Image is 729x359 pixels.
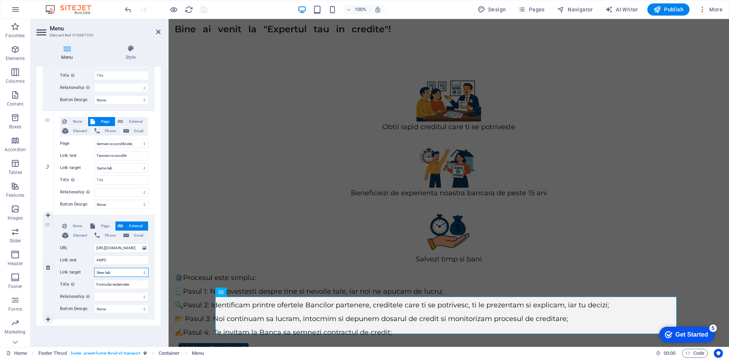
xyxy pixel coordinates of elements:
[602,3,641,16] button: AI Writer
[8,306,22,312] p: Forms
[60,163,94,172] label: Link target
[56,2,64,9] div: 5
[60,127,92,136] button: Element
[8,283,22,289] p: Footer
[60,256,94,265] label: Link text
[60,151,94,160] label: Link text
[88,221,115,231] button: Page
[97,221,113,231] span: Page
[60,231,92,240] button: Element
[605,6,638,13] span: AI Writer
[38,349,67,358] span: Click to select. Double-click to edit
[60,188,94,197] label: Relationship
[123,5,133,14] button: undo
[647,3,690,16] button: Publish
[653,6,683,13] span: Publish
[94,71,148,80] input: Title
[144,351,147,355] i: This element is a customizable preset
[60,244,94,253] label: URL
[6,4,62,20] div: Get Started 5 items remaining, 0% complete
[656,349,676,358] h6: Session time
[60,304,94,313] label: Button Design
[60,117,88,126] button: None
[102,127,118,136] span: Phone
[88,117,115,126] button: Page
[94,176,148,185] input: Title
[8,261,23,267] p: Header
[669,350,670,356] span: :
[475,3,509,16] div: Design (Ctrl+Alt+Y)
[664,349,675,358] span: 00 00
[42,164,53,170] em: 3
[60,280,94,289] label: Title
[6,55,25,62] p: Elements
[121,127,148,136] button: Email
[355,5,367,14] h6: 100%
[6,192,24,198] p: Features
[50,25,161,32] h2: Menu
[60,71,94,80] label: Title
[8,215,23,221] p: Images
[69,221,85,231] span: None
[124,5,133,14] i: Undo: Change menu items (Ctrl+Z)
[682,349,708,358] button: Code
[9,238,21,244] p: Slider
[696,3,726,16] button: More
[8,169,22,176] p: Tables
[97,117,113,126] span: Page
[60,200,94,209] label: Button Design
[60,292,94,301] label: Relationship
[69,117,85,126] span: None
[101,45,161,61] h4: Style
[60,95,94,104] label: Button Design
[131,231,146,240] span: Email
[92,231,121,240] button: Phone
[60,221,88,231] button: None
[36,45,101,61] h4: Menu
[22,8,55,15] div: Get Started
[50,32,145,39] h3: Element #ed-910687050
[554,3,596,16] button: Navigator
[7,101,24,107] p: Content
[94,151,148,160] input: Link text...
[94,244,148,253] input: URL...
[70,349,140,358] span: . footer .preset-footer-thrud-v3-transport
[184,5,193,14] button: reload
[60,83,94,92] label: Relationship
[125,117,146,126] span: External
[71,231,90,240] span: Element
[94,256,148,265] input: Link text...
[92,127,121,136] button: Phone
[343,5,370,14] button: 100%
[478,6,506,13] span: Design
[5,329,25,335] p: Marketing
[6,78,25,84] p: Columns
[557,6,593,13] span: Navigator
[685,349,704,358] span: Code
[9,124,22,130] p: Boxes
[714,349,723,358] button: Usercentrics
[185,5,193,14] i: Reload page
[159,349,180,358] span: Click to select. Double-click to edit
[125,221,146,231] span: External
[71,127,90,136] span: Element
[5,33,25,39] p: Favorites
[102,231,118,240] span: Phone
[192,349,204,358] span: Click to select. Double-click to edit
[475,3,509,16] button: Design
[60,139,94,148] label: Page
[60,176,94,185] label: Title
[121,231,148,240] button: Email
[44,5,101,14] img: Editor Logo
[60,268,94,277] label: Link target
[374,6,381,13] i: On resize automatically adjust zoom level to fit chosen device.
[6,349,27,358] a: Click to cancel selection. Double-click to open Pages
[131,127,146,136] span: Email
[5,147,26,153] p: Accordion
[38,349,204,358] nav: breadcrumb
[518,6,544,13] span: Pages
[94,280,148,289] input: Title
[115,221,148,231] button: External
[699,6,723,13] span: More
[115,117,148,126] button: External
